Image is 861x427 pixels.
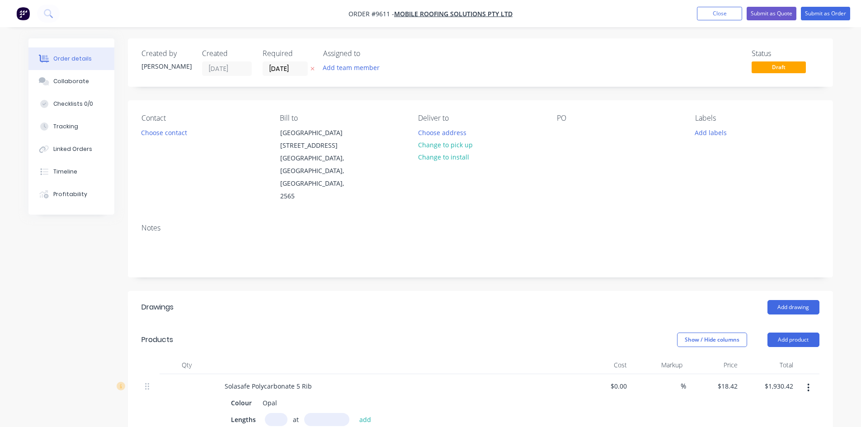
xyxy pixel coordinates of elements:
[28,138,114,160] button: Linked Orders
[747,7,796,20] button: Submit as Quote
[280,152,355,202] div: [GEOGRAPHIC_DATA], [GEOGRAPHIC_DATA], [GEOGRAPHIC_DATA], 2565
[280,127,355,152] div: [GEOGRAPHIC_DATA][STREET_ADDRESS]
[630,356,686,374] div: Markup
[413,151,474,163] button: Change to install
[263,49,312,58] div: Required
[413,139,477,151] button: Change to pick up
[697,7,742,20] button: Close
[752,49,819,58] div: Status
[323,49,414,58] div: Assigned to
[28,183,114,206] button: Profitability
[767,333,819,347] button: Add product
[677,333,747,347] button: Show / Hide columns
[681,381,686,391] span: %
[741,356,797,374] div: Total
[136,126,192,138] button: Choose contact
[752,61,806,73] span: Draft
[355,413,376,425] button: add
[28,115,114,138] button: Tracking
[418,114,542,122] div: Deliver to
[394,9,513,18] a: Mobile Roofing Solutions Pty Ltd
[217,380,319,393] div: Solasafe Polycarbonate 5 Rib
[227,396,255,409] div: Colour
[141,302,174,313] div: Drawings
[28,70,114,93] button: Collaborate
[141,61,191,71] div: [PERSON_NAME]
[293,415,299,424] span: at
[323,61,385,74] button: Add team member
[28,93,114,115] button: Checklists 0/0
[318,61,384,74] button: Add team member
[231,415,256,424] span: Lengths
[28,47,114,70] button: Order details
[690,126,732,138] button: Add labels
[348,9,394,18] span: Order #9611 -
[53,100,93,108] div: Checklists 0/0
[686,356,742,374] div: Price
[280,114,404,122] div: Bill to
[141,334,173,345] div: Products
[53,168,77,176] div: Timeline
[160,356,214,374] div: Qty
[801,7,850,20] button: Submit as Order
[141,114,265,122] div: Contact
[695,114,819,122] div: Labels
[53,55,92,63] div: Order details
[202,49,252,58] div: Created
[273,126,363,203] div: [GEOGRAPHIC_DATA][STREET_ADDRESS][GEOGRAPHIC_DATA], [GEOGRAPHIC_DATA], [GEOGRAPHIC_DATA], 2565
[53,190,87,198] div: Profitability
[53,145,92,153] div: Linked Orders
[141,224,819,232] div: Notes
[141,49,191,58] div: Created by
[767,300,819,314] button: Add drawing
[259,396,281,409] div: Opal
[557,114,681,122] div: PO
[53,77,89,85] div: Collaborate
[53,122,78,131] div: Tracking
[413,126,471,138] button: Choose address
[16,7,30,20] img: Factory
[575,356,631,374] div: Cost
[28,160,114,183] button: Timeline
